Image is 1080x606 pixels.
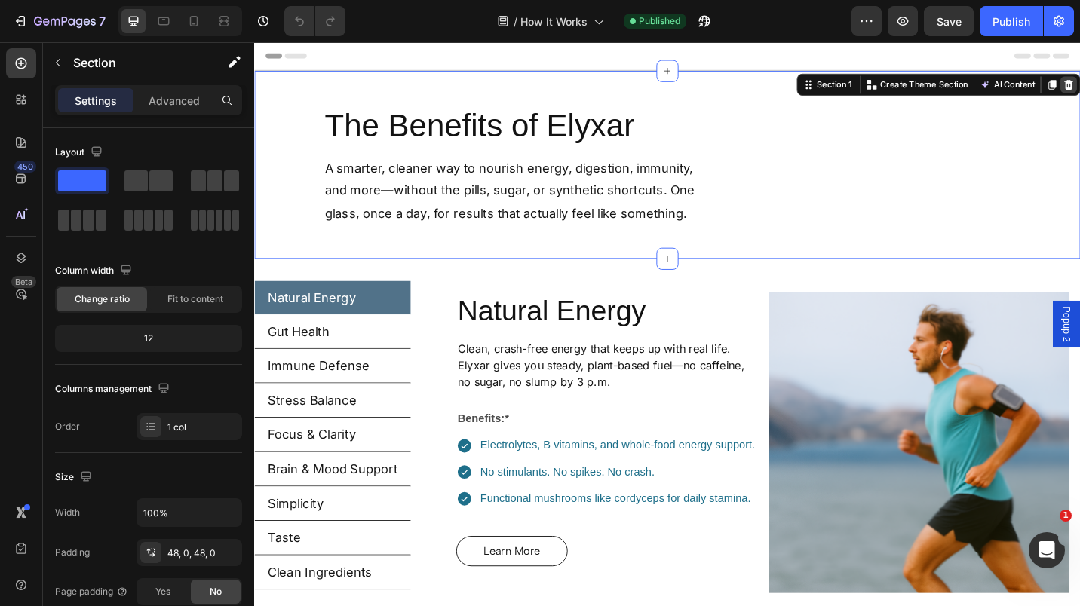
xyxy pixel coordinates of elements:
div: Page padding [55,585,128,598]
p: Create Theme Section [686,40,782,54]
p: 7 [99,12,106,30]
p: Focus & Clarity [14,420,111,440]
p: No stimulants. No spikes. No crash. [247,464,548,479]
p: Simplicity [14,495,75,516]
h2: Natural Energy [221,274,551,317]
div: Width [55,506,80,519]
p: Immune Defense [14,344,126,365]
div: Undo/Redo [284,6,345,36]
p: Natural Energy [14,270,111,290]
div: 48, 0, 48, 0 [167,546,238,560]
p: Taste [14,533,51,553]
span: Change ratio [75,292,130,306]
span: Published [639,14,680,28]
div: 1 col [167,421,238,434]
div: Publish [993,14,1030,29]
p: Settings [75,93,117,109]
span: Yes [155,585,170,598]
p: Section [73,54,197,72]
h2: The Benefits of Elyxar [75,68,679,116]
p: Advanced [149,93,200,109]
iframe: Design area [254,42,1080,606]
img: gempages_535789032974582835-a1a57e87-a408-4ab4-97db-ad8b60820550.svg [563,274,894,604]
div: Order [55,420,80,433]
p: Gut Health [14,307,82,327]
p: Stress Balance [14,382,112,402]
span: How It Works [520,14,588,29]
a: Learn More [221,541,343,575]
div: Section 1 [613,40,658,54]
p: A smarter, cleaner way to nourish energy, digestion, immunity, and more—without the pills, sugar,... [77,127,489,200]
span: Save [937,15,962,28]
div: Size [55,467,95,488]
span: Fit to content [167,292,223,306]
div: 12 [58,328,239,349]
div: Beta [11,276,36,288]
p: Functional mushrooms like cordyceps for daily stamina. [247,493,548,509]
span: Popup 2 [882,289,897,329]
div: Layout [55,142,106,163]
div: Columns management [55,379,173,399]
iframe: Intercom live chat [1029,532,1065,568]
p: Learn More [251,547,313,569]
button: Publish [980,6,1043,36]
p: Clean Ingredients [14,571,129,591]
span: / [514,14,517,29]
div: Padding [55,546,90,559]
p: Benefits:* [222,402,550,424]
span: No [210,585,222,598]
input: Auto [137,499,241,526]
p: Clean, crash-free energy that keeps up with real life. Elyxar gives you steady, plant-based fuel—... [222,327,550,381]
p: Brain & Mood Support [14,458,157,478]
div: 450 [14,161,36,173]
div: Column width [55,261,135,281]
button: Save [924,6,974,36]
button: 7 [6,6,112,36]
p: Electrolytes, B vitamins, and whole-food energy support. [247,434,548,450]
span: 1 [1060,510,1072,522]
button: AI Content [792,38,858,56]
